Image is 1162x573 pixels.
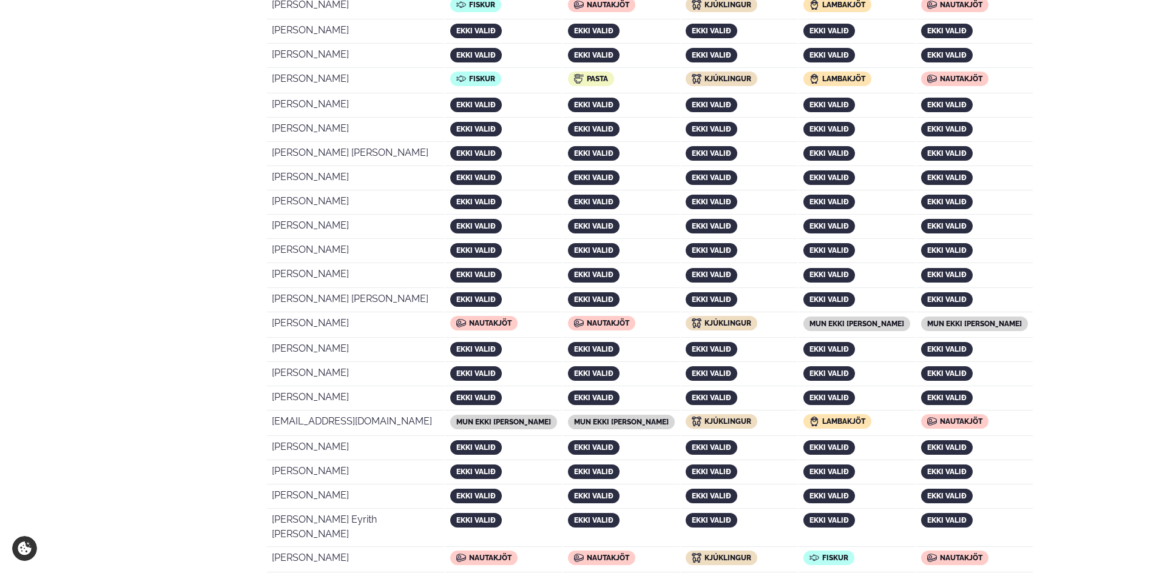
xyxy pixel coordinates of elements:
span: ekki valið [809,467,849,476]
td: [PERSON_NAME] [267,119,444,142]
span: ekki valið [692,246,731,255]
span: Lambakjöt [822,75,865,83]
span: ekki valið [927,295,967,304]
span: Fiskur [469,75,495,83]
img: icon img [809,417,819,426]
span: ekki valið [692,27,731,35]
span: ekki valið [927,27,967,35]
span: ekki valið [692,51,731,59]
span: ekki valið [574,369,613,378]
span: Fiskur [469,1,495,9]
span: ekki valið [456,295,496,304]
img: icon img [692,417,701,426]
span: Nautakjöt [587,319,629,327]
span: ekki valið [456,27,496,35]
span: ekki valið [574,246,613,255]
span: Fiskur [822,554,848,562]
span: Nautakjöt [940,75,982,83]
td: [PERSON_NAME] [267,486,444,509]
span: ekki valið [456,198,496,206]
td: [PERSON_NAME] [267,461,444,484]
td: [PERSON_NAME] [PERSON_NAME] [267,289,444,312]
span: ekki valið [809,27,849,35]
span: ekki valið [809,101,849,109]
img: icon img [692,318,701,328]
span: ekki valið [456,345,496,354]
span: ekki valið [574,345,613,354]
span: ekki valið [456,222,496,230]
span: ekki valið [456,246,496,255]
span: ekki valið [927,246,967,255]
span: ekki valið [692,369,731,378]
td: [PERSON_NAME] [267,264,444,287]
span: ekki valið [456,173,496,182]
span: Nautakjöt [469,319,512,327]
img: icon img [574,553,584,563]
span: ekki valið [809,492,849,500]
span: ekki valið [456,492,496,500]
span: Nautakjöt [469,554,512,562]
span: ekki valið [692,173,731,182]
img: icon img [456,553,466,563]
td: [PERSON_NAME] [267,387,444,410]
span: ekki valið [692,295,731,304]
span: ekki valið [927,492,967,500]
span: ekki valið [927,173,967,182]
span: Lambakjöt [822,1,865,9]
span: ekki valið [927,467,967,476]
span: ekki valið [456,516,496,524]
img: icon img [927,417,937,426]
img: icon img [692,74,701,84]
span: Kjúklingur [704,1,751,9]
span: Nautakjöt [940,417,982,426]
span: ekki valið [927,270,967,279]
td: [EMAIL_ADDRESS][DOMAIN_NAME] [267,412,444,436]
span: Pasta [587,75,608,83]
span: ekki valið [927,198,967,206]
img: icon img [456,318,466,328]
span: ekki valið [927,222,967,230]
span: ekki valið [574,222,613,230]
span: ekki valið [809,51,849,59]
span: ekki valið [927,443,967,452]
td: [PERSON_NAME] [PERSON_NAME] [267,143,444,166]
img: icon img [927,553,937,563]
span: ekki valið [574,27,613,35]
td: [PERSON_NAME] [267,45,444,68]
span: ekki valið [574,51,613,59]
span: ekki valið [456,467,496,476]
span: Kjúklingur [704,554,751,562]
td: [PERSON_NAME] [267,216,444,239]
span: ekki valið [574,394,613,402]
img: icon img [927,74,937,84]
span: ekki valið [692,125,731,133]
span: mun ekki [PERSON_NAME] [927,320,1022,328]
img: icon img [809,553,819,563]
span: ekki valið [456,443,496,452]
span: ekki valið [692,467,731,476]
img: icon img [574,74,584,84]
img: icon img [574,318,584,328]
span: ekki valið [809,369,849,378]
span: Kjúklingur [704,319,751,327]
td: [PERSON_NAME] [267,21,444,44]
span: ekki valið [809,394,849,402]
span: Nautakjöt [587,1,629,9]
span: ekki valið [456,101,496,109]
span: ekki valið [692,394,731,402]
span: ekki valið [809,443,849,452]
span: Nautakjöt [587,554,629,562]
td: [PERSON_NAME] [267,167,444,190]
td: [PERSON_NAME] [267,339,444,362]
span: ekki valið [809,270,849,279]
span: Lambakjöt [822,417,865,426]
span: mun ekki [PERSON_NAME] [809,320,904,328]
span: mun ekki [PERSON_NAME] [456,418,551,426]
span: ekki valið [456,51,496,59]
span: ekki valið [927,394,967,402]
span: ekki valið [692,198,731,206]
td: [PERSON_NAME] [267,240,444,263]
span: ekki valið [692,345,731,354]
img: icon img [692,553,701,563]
span: ekki valið [692,492,731,500]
